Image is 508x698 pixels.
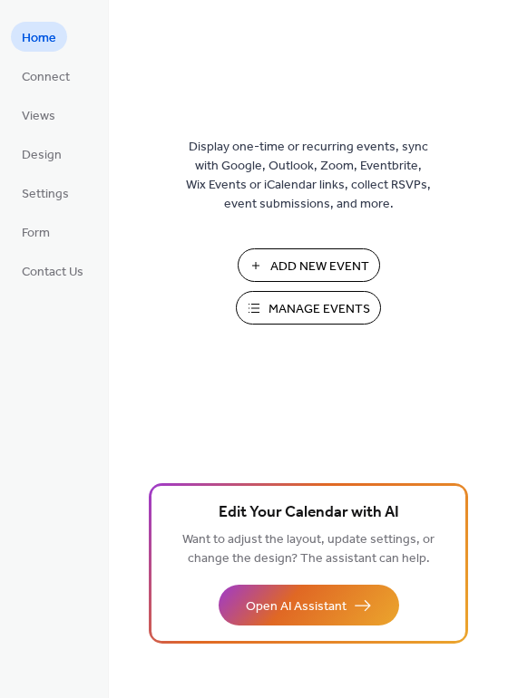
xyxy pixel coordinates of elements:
span: Design [22,146,62,165]
a: Home [11,22,67,52]
button: Open AI Assistant [219,585,399,625]
span: Home [22,29,56,48]
button: Manage Events [236,291,381,325]
span: Settings [22,185,69,204]
a: Connect [11,61,81,91]
button: Add New Event [238,248,380,282]
a: Settings [11,178,80,208]
span: Edit Your Calendar with AI [219,500,399,526]
span: Form [22,224,50,243]
span: Add New Event [270,257,369,276]
a: Form [11,217,61,247]
span: Want to adjust the layout, update settings, or change the design? The assistant can help. [182,528,435,571]
a: Contact Us [11,256,94,286]
span: Open AI Assistant [246,597,347,616]
span: Connect [22,68,70,87]
a: Design [11,139,73,169]
a: Views [11,100,66,130]
span: Contact Us [22,263,83,282]
span: Display one-time or recurring events, sync with Google, Outlook, Zoom, Eventbrite, Wix Events or ... [186,138,431,214]
span: Manage Events [269,300,370,319]
span: Views [22,107,55,126]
